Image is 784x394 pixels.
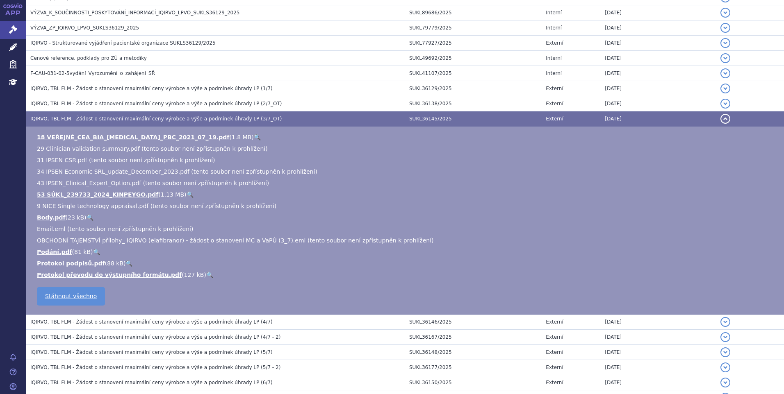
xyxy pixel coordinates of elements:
[30,319,273,325] span: IQIRVO, TBL FLM - Žádost o stanovení maximální ceny výrobce a výše a podmínek úhrady LP (4/7)
[720,84,730,93] button: detail
[125,260,132,267] a: 🔍
[37,259,776,267] li: ( )
[546,319,563,325] span: Externí
[546,116,563,122] span: Externí
[720,362,730,372] button: detail
[37,157,215,163] span: 31 IPSEN CSR.pdf (tento soubor není zpřístupněn k prohlížení)
[37,145,268,152] span: 29 Clinician validation summary.pdf (tento soubor není zpřístupněn k prohlížení)
[37,190,776,199] li: ( )
[184,272,204,278] span: 127 kB
[37,272,182,278] a: Protokol převodu do výstupního formátu.pdf
[405,51,542,66] td: SUKL49692/2025
[720,317,730,327] button: detail
[37,214,66,221] a: Body.pdf
[546,101,563,106] span: Externí
[405,314,542,330] td: SUKL36146/2025
[720,23,730,33] button: detail
[405,345,542,360] td: SUKL36148/2025
[405,20,542,36] td: SUKL79779/2025
[720,99,730,109] button: detail
[93,249,100,255] a: 🔍
[107,260,123,267] span: 88 kB
[546,10,562,16] span: Interní
[546,25,562,31] span: Interní
[37,271,776,279] li: ( )
[601,96,716,111] td: [DATE]
[37,213,776,222] li: ( )
[30,70,155,76] span: F-CAU-031-02-5vydání_Vyrozumění_o_zahájení_SŘ
[405,81,542,96] td: SUKL36129/2025
[546,40,563,46] span: Externí
[405,96,542,111] td: SUKL36138/2025
[161,191,184,198] span: 1.13 MB
[232,134,251,140] span: 1.8 MB
[601,111,716,127] td: [DATE]
[37,203,276,209] span: 9 NICE Single technology appraisal.pdf (tento soubor není zpřístupněn k prohlížení)
[254,134,261,140] a: 🔍
[37,249,72,255] a: Podání.pdf
[37,226,193,232] span: Email.eml (tento soubor není zpřístupněn k prohlížení)
[30,55,147,61] span: Cenové reference, podklady pro ZÚ a metodiky
[601,360,716,375] td: [DATE]
[720,332,730,342] button: detail
[30,40,216,46] span: IQIRVO - Strukturované vyjádření pacientské organizace SUKLS36129/2025
[37,287,105,306] a: Stáhnout všechno
[720,347,730,357] button: detail
[601,81,716,96] td: [DATE]
[405,111,542,127] td: SUKL36145/2025
[601,66,716,81] td: [DATE]
[30,25,139,31] span: VÝZVA_ZP_IQIRVO_LPVO_SUKLS36129_2025
[87,214,93,221] a: 🔍
[601,314,716,330] td: [DATE]
[601,36,716,51] td: [DATE]
[601,51,716,66] td: [DATE]
[37,168,317,175] span: 34 IPSEN Economic SRL_update_December_2023.pdf (tento soubor není zpřístupněn k prohlížení)
[546,380,563,385] span: Externí
[37,237,433,244] span: OBCHODNÍ TAJEMSTVÍ přílohy_ IQIRVO (elafibranor) - žádost o stanovení MC a VaPÚ (3_7).eml (tento ...
[720,8,730,18] button: detail
[601,330,716,345] td: [DATE]
[720,114,730,124] button: detail
[37,180,269,186] span: 43 IPSEN_Clinical_Expert_Option.pdf (tento soubor není zpřístupněn k prohlížení)
[546,70,562,76] span: Interní
[206,272,213,278] a: 🔍
[546,349,563,355] span: Externí
[30,380,273,385] span: IQIRVO, TBL FLM - Žádost o stanovení maximální ceny výrobce a výše a podmínek úhrady LP (6/7)
[546,86,563,91] span: Externí
[546,334,563,340] span: Externí
[601,20,716,36] td: [DATE]
[720,38,730,48] button: detail
[74,249,91,255] span: 81 kB
[720,53,730,63] button: detail
[30,365,280,370] span: IQIRVO, TBL FLM - Žádost o stanovení maximální ceny výrobce a výše a podmínek úhrady LP (5/7 - 2)
[30,334,280,340] span: IQIRVO, TBL FLM - Žádost o stanovení maximální ceny výrobce a výše a podmínek úhrady LP (4/7 - 2)
[30,349,273,355] span: IQIRVO, TBL FLM - Žádost o stanovení maximální ceny výrobce a výše a podmínek úhrady LP (5/7)
[37,134,229,140] a: 18 VEŘEJNÉ_CEA_BIA_[MEDICAL_DATA]_PBC_2021_07_19.pdf
[30,86,273,91] span: IQIRVO, TBL FLM - Žádost o stanovení maximální ceny výrobce a výše a podmínek úhrady LP (1/7)
[720,68,730,78] button: detail
[405,375,542,390] td: SUKL36150/2025
[37,248,776,256] li: ( )
[720,378,730,387] button: detail
[601,5,716,20] td: [DATE]
[37,133,776,141] li: ( )
[405,360,542,375] td: SUKL36177/2025
[405,330,542,345] td: SUKL36167/2025
[30,101,282,106] span: IQIRVO, TBL FLM - Žádost o stanovení maximální ceny výrobce a výše a podmínek úhrady LP (2/7_OT)
[601,345,716,360] td: [DATE]
[30,10,240,16] span: VÝZVA_K_SOUČINNOSTI_POSKYTOVÁNÍ_INFORMACÍ_IQIRVO_LPVO_SUKLS36129_2025
[37,191,158,198] a: 53 SÚKL_239733_2024_KINPEYGO.pdf
[30,116,282,122] span: IQIRVO, TBL FLM - Žádost o stanovení maximální ceny výrobce a výše a podmínek úhrady LP (3/7_OT)
[405,36,542,51] td: SUKL77927/2025
[601,375,716,390] td: [DATE]
[37,260,105,267] a: Protokol podpisů.pdf
[546,55,562,61] span: Interní
[405,5,542,20] td: SUKL89686/2025
[405,66,542,81] td: SUKL41107/2025
[546,365,563,370] span: Externí
[187,191,194,198] a: 🔍
[68,214,84,221] span: 23 kB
